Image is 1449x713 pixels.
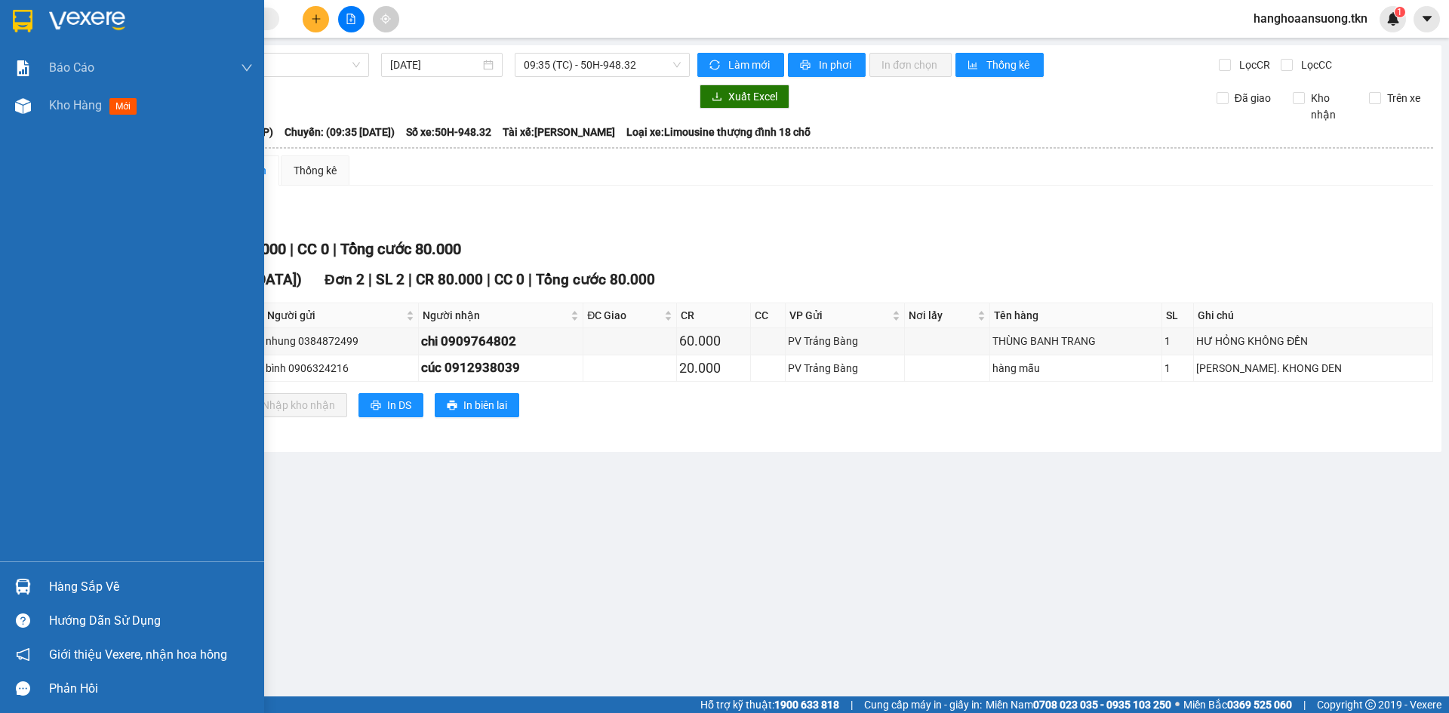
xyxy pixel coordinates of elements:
div: THÙNG BANH TRANG [992,333,1159,349]
div: Hàng sắp về [49,576,253,598]
button: plus [303,6,329,32]
button: downloadXuất Excel [700,85,789,109]
img: logo-vxr [13,10,32,32]
img: logo.jpg [8,8,91,91]
span: Tổng cước 80.000 [340,240,461,258]
span: In biên lai [463,397,507,413]
span: Cung cấp máy in - giấy in: [864,696,982,713]
span: Tài xế: [PERSON_NAME] [503,124,615,140]
img: warehouse-icon [15,579,31,595]
div: [PERSON_NAME]. KHONG DEN [1196,360,1430,376]
span: 09:35 (TC) - 50H-948.32 [524,54,681,76]
th: CC [751,303,786,328]
span: Giới thiệu Vexere, nhận hoa hồng [49,645,227,664]
th: SL [1162,303,1195,328]
span: Số xe: 50H-948.32 [406,124,491,140]
span: CR 80.000 [416,271,483,288]
span: caret-down [1420,12,1434,26]
div: nhung 0384872499 [266,333,416,349]
div: 1 [1164,360,1192,376]
span: hanghoaansuong.tkn [1241,9,1380,28]
span: Lọc CC [1295,57,1334,73]
span: 1 [1397,7,1402,17]
button: bar-chartThống kê [955,53,1044,77]
span: Lọc CR [1233,57,1272,73]
button: printerIn DS [358,393,423,417]
button: file-add [338,6,365,32]
span: Kho hàng [49,98,102,112]
span: mới [109,98,137,115]
span: Chuyến: (09:35 [DATE]) [285,124,395,140]
span: | [408,271,412,288]
span: In phơi [819,57,854,73]
strong: 0369 525 060 [1227,699,1292,711]
div: bình 0906324216 [266,360,416,376]
span: VP Gửi [789,307,889,324]
span: | [487,271,491,288]
span: down [241,62,253,74]
span: Miền Bắc [1183,696,1292,713]
th: Ghi chú [1194,303,1433,328]
input: 13/10/2025 [390,57,480,73]
span: sync [709,60,722,72]
span: copyright [1365,699,1376,710]
button: printerIn biên lai [435,393,519,417]
button: In đơn chọn [869,53,952,77]
img: warehouse-icon [15,98,31,114]
img: icon-new-feature [1386,12,1400,26]
div: 20.000 [679,358,748,379]
span: printer [447,400,457,412]
span: Báo cáo [49,58,94,77]
span: Xuất Excel [728,88,777,105]
span: Đã giao [1229,90,1277,106]
span: | [368,271,372,288]
div: Thống kê [294,162,337,179]
span: ⚪️ [1175,702,1180,708]
button: printerIn phơi [788,53,866,77]
span: CC 0 [297,240,329,258]
td: PV Trảng Bàng [786,328,905,355]
div: Phản hồi [49,678,253,700]
span: printer [800,60,813,72]
div: PV Trảng Bàng [788,360,902,376]
span: | [290,240,294,258]
span: Thống kê [986,57,1032,73]
th: Tên hàng [990,303,1162,328]
div: chi 0909764802 [421,331,580,352]
span: | [1303,696,1306,713]
span: Hỗ trợ kỹ thuật: [700,696,839,713]
div: HƯ HỎNG KHÔNG ĐỀN [1196,333,1430,349]
span: Loại xe: Limousine thượng đỉnh 18 chỗ [626,124,811,140]
span: Người nhận [423,307,568,324]
th: CR [677,303,751,328]
span: Miền Nam [986,696,1171,713]
span: download [712,91,722,103]
button: downloadNhập kho nhận [233,393,347,417]
span: plus [311,14,321,24]
span: CC 0 [494,271,525,288]
span: Tổng cước 80.000 [536,271,655,288]
li: In ngày: 10:17 13/10 [8,112,192,133]
span: question-circle [16,613,30,628]
span: SL 2 [376,271,405,288]
span: | [333,240,337,258]
span: notification [16,647,30,662]
span: Người gửi [267,307,403,324]
button: syncLàm mới [697,53,784,77]
sup: 1 [1395,7,1405,17]
span: Nơi lấy [909,307,974,324]
span: ĐC Giao [587,307,661,324]
span: Trên xe [1381,90,1426,106]
span: In DS [387,397,411,413]
span: bar-chart [968,60,980,72]
span: Làm mới [728,57,772,73]
img: solution-icon [15,60,31,76]
strong: 1900 633 818 [774,699,839,711]
div: PV Trảng Bàng [788,333,902,349]
span: | [851,696,853,713]
button: caret-down [1414,6,1440,32]
div: Hướng dẫn sử dụng [49,610,253,632]
td: PV Trảng Bàng [786,355,905,382]
button: aim [373,6,399,32]
strong: 0708 023 035 - 0935 103 250 [1033,699,1171,711]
